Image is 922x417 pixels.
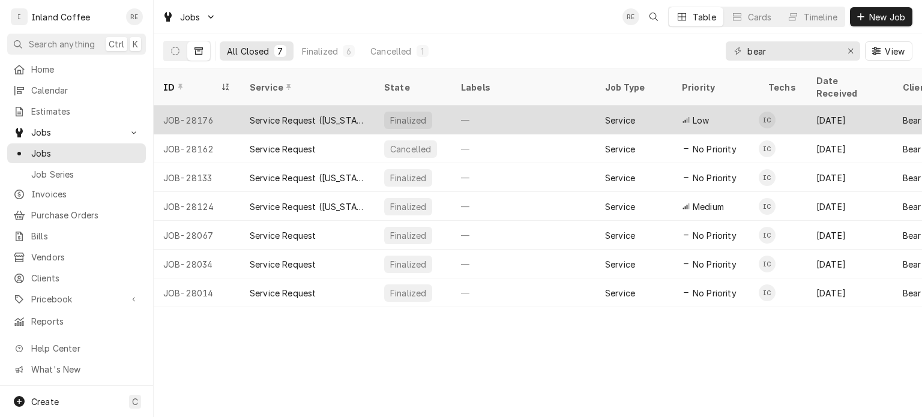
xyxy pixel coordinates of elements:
[157,7,221,27] a: Go to Jobs
[250,143,316,155] div: Service Request
[7,359,146,379] a: Go to What's New
[227,45,270,58] div: All Closed
[419,45,426,58] div: 1
[11,8,28,25] div: I
[605,143,635,155] div: Service
[867,11,908,23] span: New Job
[605,81,663,94] div: Job Type
[622,8,639,25] div: RE
[31,315,140,328] span: Reports
[7,268,146,288] a: Clients
[154,250,240,278] div: JOB-28034
[126,8,143,25] div: Ruth Easley's Avatar
[154,163,240,192] div: JOB-28133
[7,247,146,267] a: Vendors
[31,251,140,263] span: Vendors
[29,38,95,50] span: Search anything
[250,229,316,242] div: Service Request
[693,229,737,242] span: No Priority
[605,200,635,213] div: Service
[682,81,747,94] div: Priority
[807,134,893,163] div: [DATE]
[31,84,140,97] span: Calendar
[759,198,776,215] div: IC
[693,287,737,299] span: No Priority
[154,134,240,163] div: JOB-28162
[759,169,776,186] div: Inland Coffee and Beverage (Service Company)'s Avatar
[250,172,365,184] div: Service Request ([US_STATE])
[759,140,776,157] div: IC
[31,11,90,23] div: Inland Coffee
[759,169,776,186] div: IC
[850,7,912,26] button: New Job
[759,284,776,301] div: Inland Coffee and Beverage (Service Company)'s Avatar
[250,114,365,127] div: Service Request ([US_STATE])
[389,172,427,184] div: Finalized
[451,163,595,192] div: —
[605,287,635,299] div: Service
[748,11,772,23] div: Cards
[31,63,140,76] span: Home
[759,140,776,157] div: Inland Coffee and Beverage (Service Company)'s Avatar
[7,101,146,121] a: Estimates
[865,41,912,61] button: View
[250,81,363,94] div: Service
[31,293,122,305] span: Pricebook
[451,221,595,250] div: —
[250,200,365,213] div: Service Request ([US_STATE])
[31,363,139,376] span: What's New
[451,192,595,221] div: —
[345,45,352,58] div: 6
[7,59,146,79] a: Home
[250,287,316,299] div: Service Request
[807,250,893,278] div: [DATE]
[7,143,146,163] a: Jobs
[109,38,124,50] span: Ctrl
[693,143,737,155] span: No Priority
[451,278,595,307] div: —
[451,250,595,278] div: —
[759,198,776,215] div: Inland Coffee and Beverage (Service Company)'s Avatar
[768,81,797,94] div: Techs
[759,256,776,272] div: IC
[605,229,635,242] div: Service
[154,221,240,250] div: JOB-28067
[31,188,140,200] span: Invoices
[693,11,716,23] div: Table
[180,11,200,23] span: Jobs
[31,209,140,221] span: Purchase Orders
[759,284,776,301] div: IC
[759,227,776,244] div: Inland Coffee and Beverage (Service Company)'s Avatar
[841,41,860,61] button: Erase input
[693,258,737,271] span: No Priority
[31,105,140,118] span: Estimates
[31,147,140,160] span: Jobs
[7,80,146,100] a: Calendar
[605,172,635,184] div: Service
[7,311,146,331] a: Reports
[7,205,146,225] a: Purchase Orders
[302,45,338,58] div: Finalized
[451,106,595,134] div: —
[461,81,586,94] div: Labels
[693,200,724,213] span: Medium
[31,272,140,284] span: Clients
[154,192,240,221] div: JOB-28124
[7,164,146,184] a: Job Series
[693,114,709,127] span: Low
[389,287,427,299] div: Finalized
[759,112,776,128] div: IC
[31,126,122,139] span: Jobs
[451,134,595,163] div: —
[807,192,893,221] div: [DATE]
[250,258,316,271] div: Service Request
[693,172,737,184] span: No Priority
[163,81,218,94] div: ID
[759,227,776,244] div: IC
[807,278,893,307] div: [DATE]
[807,221,893,250] div: [DATE]
[816,74,881,100] div: Date Received
[132,395,138,408] span: C
[804,11,837,23] div: Timeline
[747,41,837,61] input: Keyword search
